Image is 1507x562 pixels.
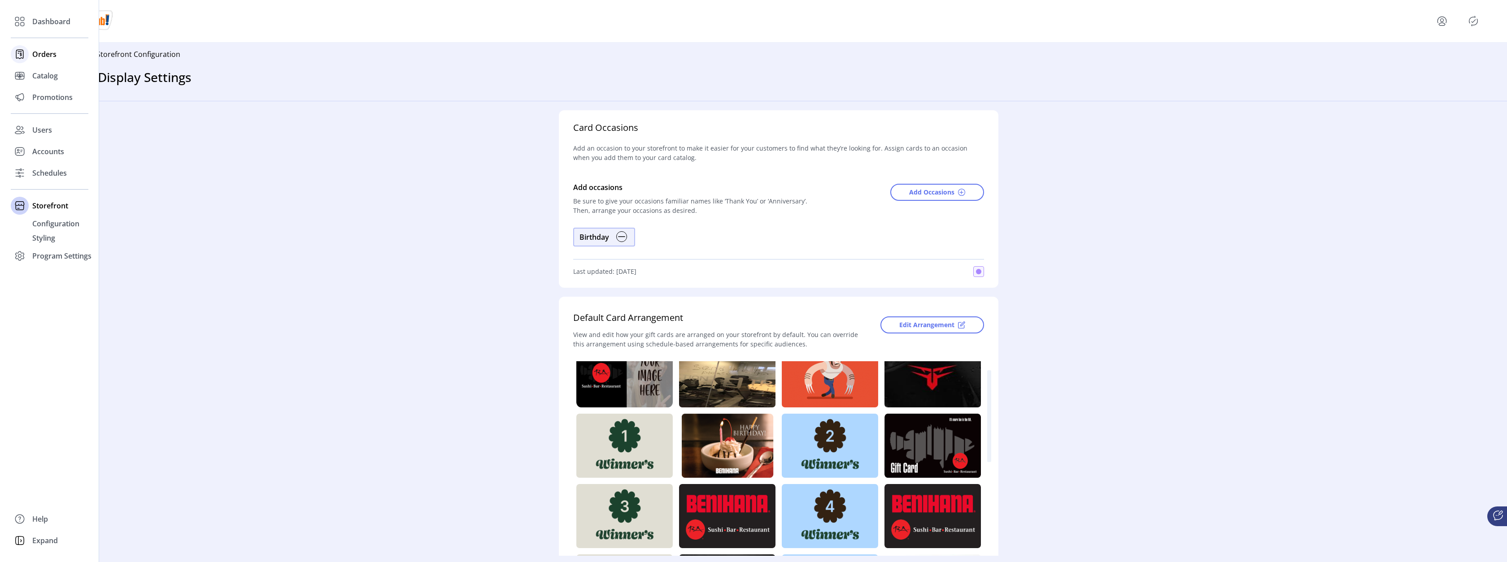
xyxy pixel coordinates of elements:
img: https://tw-media-dev.wgiftcard.com/giftcard/private/631/thumbs/RA_GiftCard_ART_500x300.PNG [884,414,981,478]
img: https://tw-media-dev.wgiftcard.com/giftcard/private/631/thumbs/21950214-5158-49ec-8f90-f98ea21d8f... [679,343,775,407]
span: Dashboard [32,16,70,27]
div: View and edit how your gift cards are arranged on your storefront by default. You can override th... [573,330,867,349]
span: Accounts [32,146,64,157]
span: Styling [32,233,55,243]
span: Last updated: [DATE] [573,267,636,276]
img: https://tw-media-dev.wgiftcard.com/giftcard/private/631/thumbs/83df412b-b3ca-4b66-ae81-f8a24b8e3c... [576,414,673,478]
span: Program Settings [32,251,91,261]
div: Add occasions [573,178,808,196]
img: https://tw-media-dev.wgiftcard.com/giftcard/private/631/thumbs/CoBranded_Gift_Card_Beni_Ra_RoundC... [884,484,981,548]
span: Users [32,125,52,135]
span: Storefront [32,200,68,211]
div: Be sure to give your occasions familiar names like ‘Thank You’ or ‘Anniversary’. Then, arrange yo... [573,196,808,215]
img: https://tw-media-dev.wgiftcard.com/giftcard/private/631/thumbs/RA_UserGiftcards_R1.png [576,343,673,407]
span: Schedules [32,168,67,178]
div: Birthday [579,232,609,242]
span: Help [32,514,48,524]
img: https://tw-media-dev.wgiftcard.com/giftcard/private/631/thumbs/8146f818-062e-4216-8f89-5c7489ab0c... [576,484,673,548]
img: https://tw-media-dev.wgiftcard.com/giftcard/private/631/thumbs/93981104-f6a4-4610-be38-2ecc88fc46... [782,414,878,478]
img: https://tw-media-dev.wgiftcard.com/giftcard/private/631/thumbs/c3f99dd3-77ce-4b16-9189-643be7f8e8... [679,414,775,478]
img: https://tw-media-dev.wgiftcard.com/giftcard/private/631/thumbs/c9a57b15-5581-4e57-92cb-637993f749... [782,484,878,548]
img: subtract.svg [616,231,627,242]
img: https://tw-media-dev.wgiftcard.com/giftcard/private/631/thumbs/797889ef-f189-423b-857b-6df64cbee0... [782,343,878,407]
span: Orders [32,49,57,60]
img: https://tw-media-dev.wgiftcard.com/giftcard/private/631/thumbs/CoBranded_Gift_Card_Beni_Ra_RoundC... [679,484,775,548]
span: Promotions [32,92,73,103]
span: Configuration [32,218,79,229]
button: Edit Arrangement [880,316,984,333]
button: menu [1435,14,1449,28]
div: Add an occasion to your storefront to make it easier for your customers to find what they’re look... [573,134,984,171]
span: Edit Arrangement [899,320,954,329]
button: Add Occasions [890,184,984,201]
button: Publisher Panel [1466,14,1481,28]
span: Catalog [32,70,58,81]
span: Expand [32,535,58,546]
img: https://tw-media-dev.wgiftcard.com/giftcard/private/631/thumbs/ae277704-5664-4e56-92c9-6560e57363... [884,343,981,407]
div: Card Occasions [573,121,638,134]
h3: Card Display Settings [66,68,192,86]
span: Add Occasions [909,187,954,197]
div: Default Card Arrangement [573,311,867,330]
p: Back to Storefront Configuration [70,49,180,60]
